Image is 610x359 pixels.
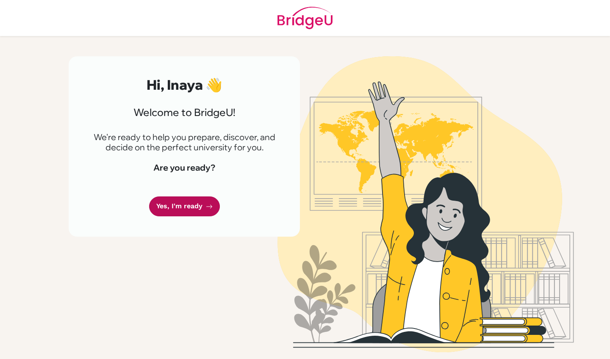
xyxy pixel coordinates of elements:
a: Yes, I'm ready [149,196,220,216]
h4: Are you ready? [89,163,280,173]
p: We're ready to help you prepare, discover, and decide on the perfect university for you. [89,132,280,152]
h3: Welcome to BridgeU! [89,106,280,119]
h2: Hi, Inaya 👋 [89,77,280,93]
